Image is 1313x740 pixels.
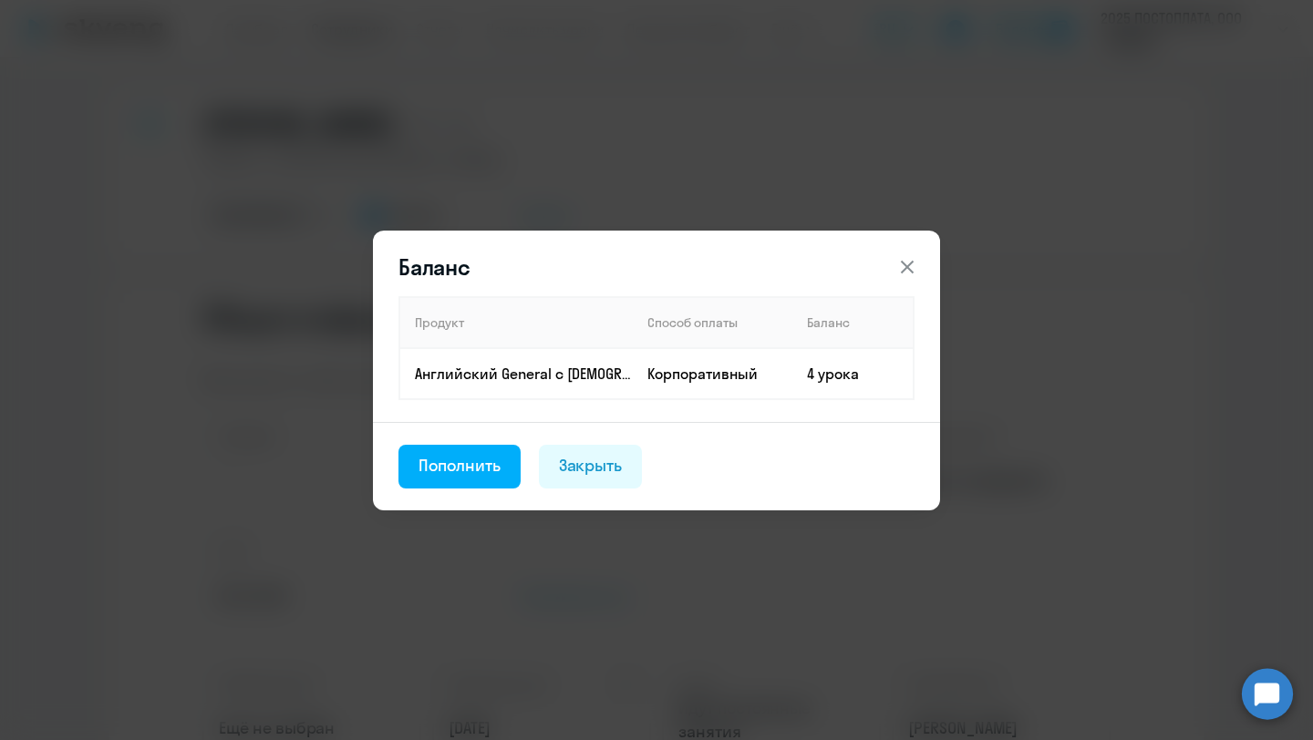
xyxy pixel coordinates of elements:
header: Баланс [373,252,940,282]
button: Закрыть [539,445,643,488]
button: Пополнить [398,445,521,488]
th: Баланс [792,297,914,348]
td: Корпоративный [633,348,792,399]
th: Способ оплаты [633,297,792,348]
div: Закрыть [559,454,623,478]
th: Продукт [399,297,633,348]
div: Пополнить [419,454,501,478]
td: 4 урока [792,348,914,399]
p: Английский General с [DEMOGRAPHIC_DATA] преподавателем [415,364,632,384]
